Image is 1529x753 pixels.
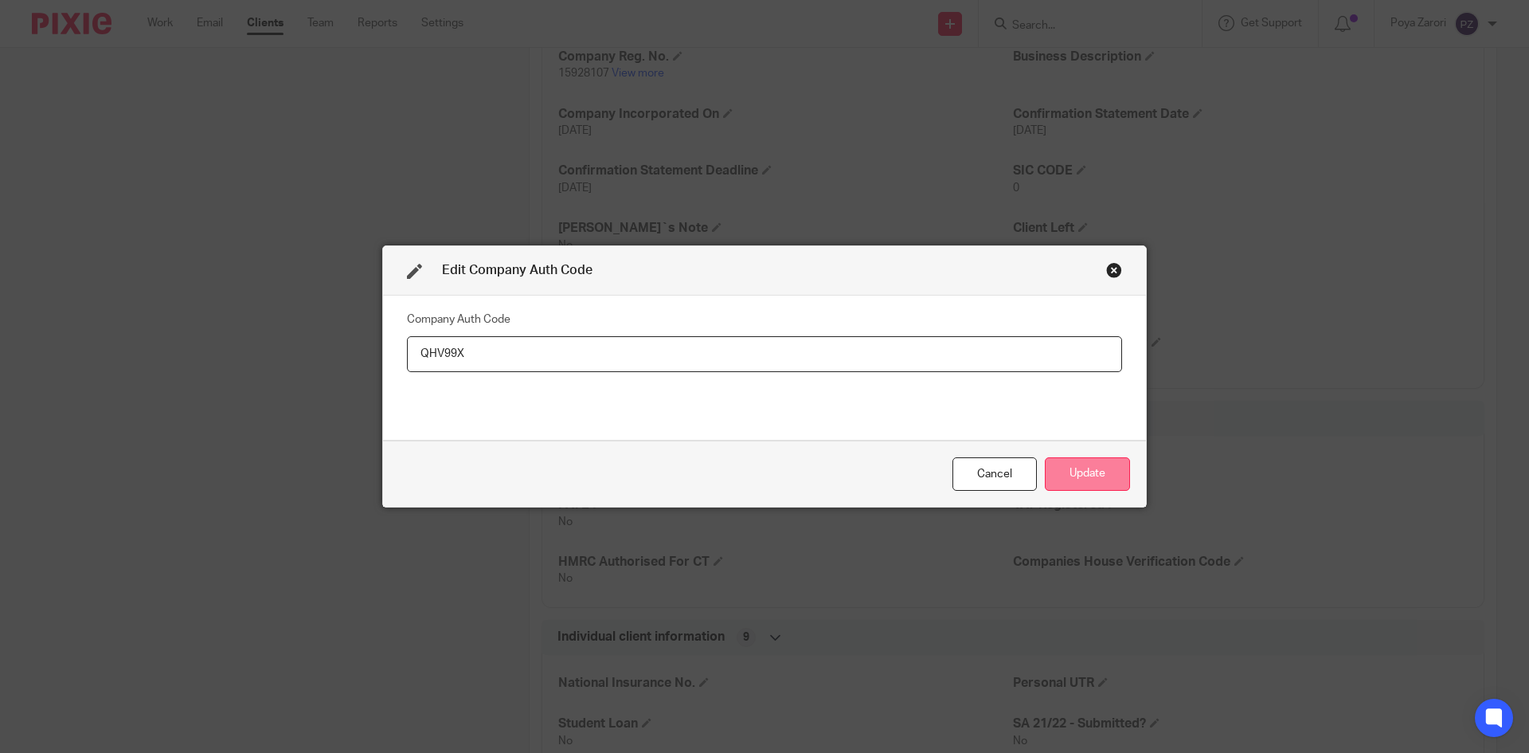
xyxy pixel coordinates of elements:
div: Close this dialog window [1106,262,1122,278]
label: Company Auth Code [407,312,510,327]
span: Edit Company Auth Code [442,264,592,276]
button: Update [1045,457,1130,492]
input: Company Auth Code [407,336,1122,372]
div: Close this dialog window [952,457,1037,492]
